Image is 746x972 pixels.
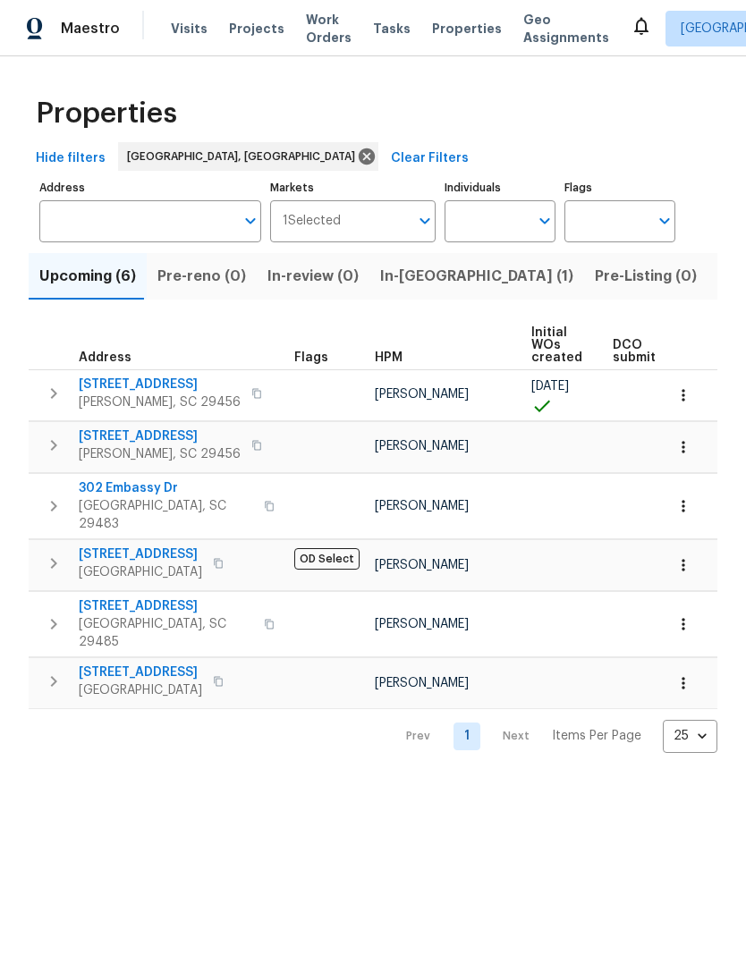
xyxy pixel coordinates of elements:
[306,11,352,46] span: Work Orders
[663,713,717,759] div: 25
[375,388,469,401] span: [PERSON_NAME]
[36,105,177,123] span: Properties
[412,208,437,233] button: Open
[380,264,573,289] span: In-[GEOGRAPHIC_DATA] (1)
[79,376,241,393] span: [STREET_ADDRESS]
[595,264,697,289] span: Pre-Listing (0)
[79,445,241,463] span: [PERSON_NAME], SC 29456
[373,22,411,35] span: Tasks
[79,545,202,563] span: [STREET_ADDRESS]
[79,427,241,445] span: [STREET_ADDRESS]
[229,20,284,38] span: Projects
[532,208,557,233] button: Open
[375,618,469,630] span: [PERSON_NAME]
[79,479,253,497] span: 302 Embassy Dr
[79,393,241,411] span: [PERSON_NAME], SC 29456
[454,723,480,750] a: Goto page 1
[375,351,403,364] span: HPM
[39,264,136,289] span: Upcoming (6)
[270,182,437,193] label: Markets
[79,563,202,581] span: [GEOGRAPHIC_DATA]
[389,720,717,753] nav: Pagination Navigation
[79,597,253,615] span: [STREET_ADDRESS]
[157,264,246,289] span: Pre-reno (0)
[267,264,359,289] span: In-review (0)
[375,559,469,571] span: [PERSON_NAME]
[79,351,131,364] span: Address
[238,208,263,233] button: Open
[384,142,476,175] button: Clear Filters
[445,182,555,193] label: Individuals
[79,615,253,651] span: [GEOGRAPHIC_DATA], SC 29485
[283,214,341,229] span: 1 Selected
[79,663,202,681] span: [STREET_ADDRESS]
[391,148,469,170] span: Clear Filters
[61,20,120,38] span: Maestro
[523,11,609,46] span: Geo Assignments
[294,548,360,570] span: OD Select
[613,339,677,364] span: DCO submitted
[79,497,253,533] span: [GEOGRAPHIC_DATA], SC 29483
[39,182,261,193] label: Address
[127,148,362,165] span: [GEOGRAPHIC_DATA], [GEOGRAPHIC_DATA]
[29,142,113,175] button: Hide filters
[375,677,469,689] span: [PERSON_NAME]
[564,182,675,193] label: Flags
[79,681,202,699] span: [GEOGRAPHIC_DATA]
[652,208,677,233] button: Open
[375,500,469,512] span: [PERSON_NAME]
[118,142,378,171] div: [GEOGRAPHIC_DATA], [GEOGRAPHIC_DATA]
[432,20,502,38] span: Properties
[375,440,469,452] span: [PERSON_NAME]
[552,727,641,745] p: Items Per Page
[36,148,106,170] span: Hide filters
[531,326,582,364] span: Initial WOs created
[531,380,569,393] span: [DATE]
[171,20,208,38] span: Visits
[294,351,328,364] span: Flags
